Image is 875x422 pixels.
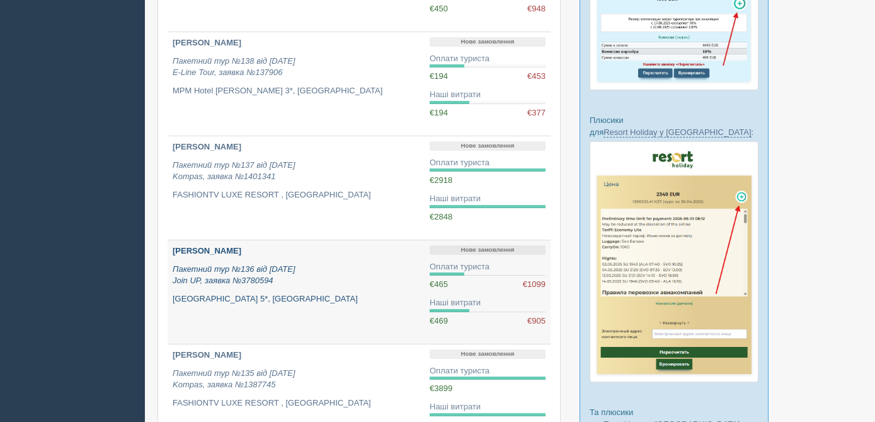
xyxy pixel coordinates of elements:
[173,56,295,78] i: Пакетний тур №138 від [DATE] E-Line Tour, заявка №137906
[523,279,546,291] span: €1099
[430,297,546,309] div: Наші витрати
[173,293,420,305] p: [GEOGRAPHIC_DATA] 5*, [GEOGRAPHIC_DATA]
[527,71,546,83] span: €453
[603,127,751,138] a: Resort Holiday у [GEOGRAPHIC_DATA]
[430,245,546,255] p: Нове замовлення
[430,212,452,221] span: €2848
[173,350,241,360] b: [PERSON_NAME]
[527,107,546,119] span: €377
[168,240,425,344] a: [PERSON_NAME] Пакетний тур №136 від [DATE]Join UP, заявка №3780594 [GEOGRAPHIC_DATA] 5*, [GEOGRAP...
[430,349,546,359] p: Нове замовлення
[173,264,295,286] i: Пакетний тур №136 від [DATE] Join UP, заявка №3780594
[430,108,448,117] span: €194
[173,85,420,97] p: MPM Hotel [PERSON_NAME] 3*, [GEOGRAPHIC_DATA]
[590,141,758,382] img: resort-holiday-%D0%BF%D1%96%D0%B4%D0%B1%D1%96%D1%80%D0%BA%D0%B0-%D1%81%D1%80%D0%BC-%D0%B4%D0%BB%D...
[430,316,448,325] span: €469
[430,193,546,205] div: Наші витрати
[430,71,448,81] span: €194
[430,157,546,169] div: Оплати туриста
[173,160,295,182] i: Пакетний тур №137 від [DATE] Kompas, заявка №1401341
[527,315,546,327] span: €905
[527,3,546,15] span: €948
[168,136,425,240] a: [PERSON_NAME] Пакетний тур №137 від [DATE]Kompas, заявка №1401341 FASHIONTV LUXE RESORT , [GEOGRA...
[430,175,452,185] span: €2918
[430,4,448,13] span: €450
[430,365,546,377] div: Оплати туриста
[430,401,546,413] div: Наші витрати
[590,114,758,138] p: Плюсики для :
[430,141,546,151] p: Нове замовлення
[430,279,448,289] span: €465
[430,53,546,65] div: Оплати туриста
[430,384,452,393] span: €3899
[173,189,420,201] p: FASHIONTV LUXE RESORT , [GEOGRAPHIC_DATA]
[168,32,425,136] a: [PERSON_NAME] Пакетний тур №138 від [DATE]E-Line Tour, заявка №137906 MPM Hotel [PERSON_NAME] 3*,...
[173,368,295,390] i: Пакетний тур №135 від [DATE] Kompas, заявка №1387745
[430,37,546,47] p: Нове замовлення
[173,397,420,409] p: FASHIONTV LUXE RESORT , [GEOGRAPHIC_DATA]
[173,142,241,151] b: [PERSON_NAME]
[173,38,241,47] b: [PERSON_NAME]
[430,261,546,273] div: Оплати туриста
[173,246,241,255] b: [PERSON_NAME]
[430,89,546,101] div: Наші витрати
